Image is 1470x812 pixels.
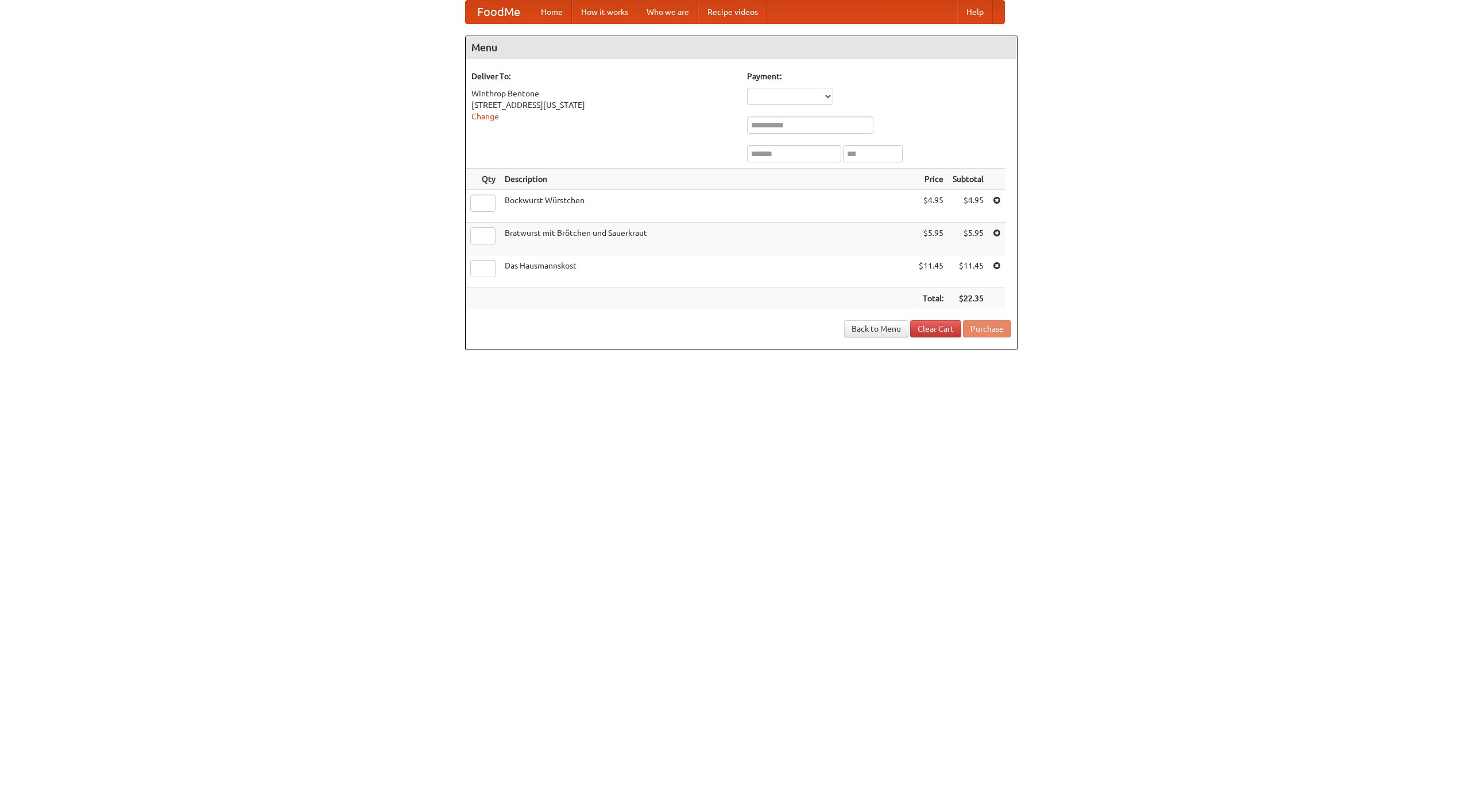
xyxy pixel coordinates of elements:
[948,223,988,255] td: $5.95
[747,71,1011,82] h5: Payment:
[914,223,948,255] td: $5.95
[914,288,948,309] th: Total:
[471,112,499,121] a: Change
[914,255,948,288] td: $11.45
[948,190,988,223] td: $4.95
[948,255,988,288] td: $11.45
[698,1,767,24] a: Recipe videos
[914,169,948,190] th: Price
[471,71,736,82] h5: Deliver To:
[466,169,500,190] th: Qty
[948,169,988,190] th: Subtotal
[948,288,988,309] th: $22.35
[910,320,961,337] a: Clear Cart
[532,1,572,24] a: Home
[572,1,637,24] a: How it works
[963,320,1011,337] button: Purchase
[466,36,1017,59] h4: Menu
[500,190,914,223] td: Bockwurst Würstchen
[637,1,698,24] a: Who we are
[471,88,736,99] div: Winthrop Bentone
[957,1,993,24] a: Help
[500,223,914,255] td: Bratwurst mit Brötchen und Sauerkraut
[471,99,736,111] div: [STREET_ADDRESS][US_STATE]
[500,169,914,190] th: Description
[500,255,914,288] td: Das Hausmannskost
[844,320,908,337] a: Back to Menu
[914,190,948,223] td: $4.95
[466,1,532,24] a: FoodMe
